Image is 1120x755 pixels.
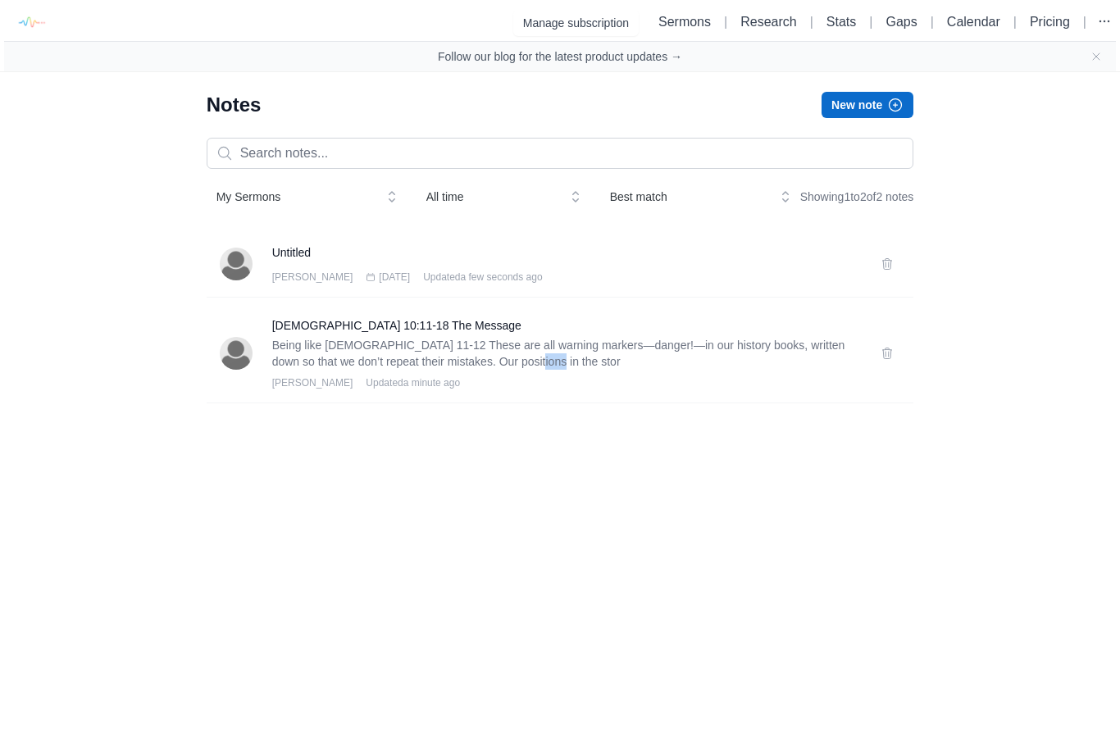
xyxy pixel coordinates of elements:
li: | [717,12,734,32]
a: Sermons [658,15,711,29]
button: All time [417,182,590,211]
span: [PERSON_NAME] [272,271,353,284]
li: | [863,12,879,32]
iframe: Drift Widget Chat Controller [1038,673,1100,735]
span: Updated a minute ago [366,376,460,389]
span: Updated a few seconds ago [423,271,542,284]
span: [PERSON_NAME] [272,376,353,389]
a: Follow our blog for the latest product updates → [438,48,682,65]
button: New note [822,92,913,118]
a: Gaps [886,15,917,29]
a: [DEMOGRAPHIC_DATA] 10:11-18 The Message [272,317,862,334]
li: | [924,12,940,32]
button: Close banner [1090,50,1103,63]
p: Being like [DEMOGRAPHIC_DATA] 11-12 These are all warning markers—danger!—in our history books, w... [272,337,862,370]
h1: Notes [207,92,262,118]
a: Stats [826,15,856,29]
li: | [804,12,820,32]
button: My Sermons [207,182,407,211]
a: Calendar [947,15,1000,29]
span: My Sermons [216,189,374,205]
button: Manage subscription [513,10,639,36]
a: Research [740,15,796,29]
a: Untitled [272,244,862,261]
li: | [1007,12,1023,32]
span: All time [426,189,558,205]
a: Pricing [1030,15,1070,29]
img: Tyrone Nelson [220,337,253,370]
input: Search notes... [207,138,914,169]
button: Best match [600,182,800,211]
div: Showing 1 to 2 of 2 notes [800,182,914,211]
span: [DATE] [379,271,410,284]
img: logo [12,4,49,41]
span: Best match [610,189,767,205]
img: Tyrone Nelson [220,248,253,280]
li: | [1077,12,1093,32]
